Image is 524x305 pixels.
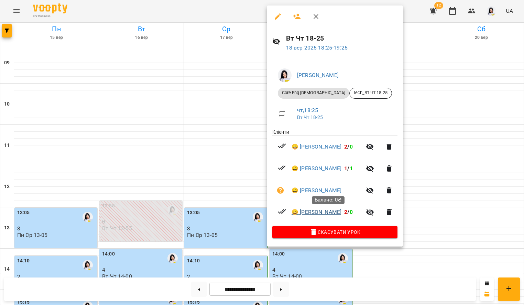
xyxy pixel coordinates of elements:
[286,44,348,51] a: 18 вер 2025 18:25-19:25
[292,143,341,151] a: 😀 [PERSON_NAME]
[349,88,392,99] div: tech_Вт Чт 18-25
[350,165,353,172] span: 1
[344,143,352,150] b: /
[344,165,352,172] b: /
[297,107,318,113] a: чт , 18:25
[350,143,353,150] span: 0
[272,129,397,226] ul: Клієнти
[278,164,286,172] svg: Візит сплачено
[286,33,397,44] h6: Вт Чт 18-25
[278,90,349,96] span: Core Eng [DEMOGRAPHIC_DATA]
[344,143,347,150] span: 2
[297,72,339,78] a: [PERSON_NAME]
[272,182,289,199] button: Візит ще не сплачено. Додати оплату?
[292,164,341,173] a: 😀 [PERSON_NAME]
[350,90,392,96] span: tech_Вт Чт 18-25
[297,115,323,120] a: Вт Чт 18-25
[278,142,286,150] svg: Візит сплачено
[315,197,342,203] span: Баланс: 0₴
[350,209,353,215] span: 0
[292,186,341,195] a: 😀 [PERSON_NAME]
[278,207,286,216] svg: Візит сплачено
[292,208,341,216] a: 😀 [PERSON_NAME]
[278,228,392,236] span: Скасувати Урок
[344,209,352,215] b: /
[278,68,292,82] img: 2db0e6d87653b6f793ba04c219ce5204.jpg
[272,226,397,238] button: Скасувати Урок
[344,209,347,215] span: 2
[344,165,347,172] span: 1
